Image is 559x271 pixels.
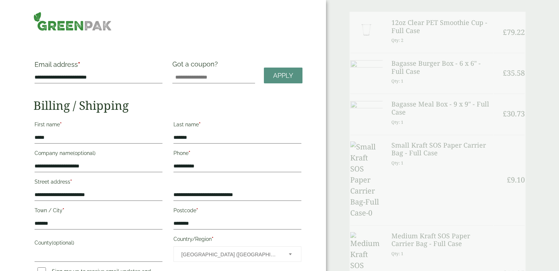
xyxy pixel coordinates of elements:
[70,179,72,185] abbr: required
[212,236,214,242] abbr: required
[173,205,301,218] label: Postcode
[33,12,111,31] img: GreenPak Supplies
[35,61,162,72] label: Email address
[35,148,162,160] label: Company name
[78,61,80,68] abbr: required
[35,177,162,189] label: Street address
[173,234,301,246] label: Country/Region
[273,72,293,80] span: Apply
[73,150,96,156] span: (optional)
[173,119,301,132] label: Last name
[52,240,74,246] span: (optional)
[35,119,162,132] label: First name
[264,68,302,83] a: Apply
[60,122,62,127] abbr: required
[33,98,302,112] h2: Billing / Shipping
[181,247,279,262] span: United Kingdom (UK)
[35,205,162,218] label: Town / City
[173,246,301,262] span: Country/Region
[196,207,198,213] abbr: required
[199,122,201,127] abbr: required
[62,207,64,213] abbr: required
[172,60,221,72] label: Got a coupon?
[173,148,301,160] label: Phone
[35,238,162,250] label: County
[189,150,190,156] abbr: required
